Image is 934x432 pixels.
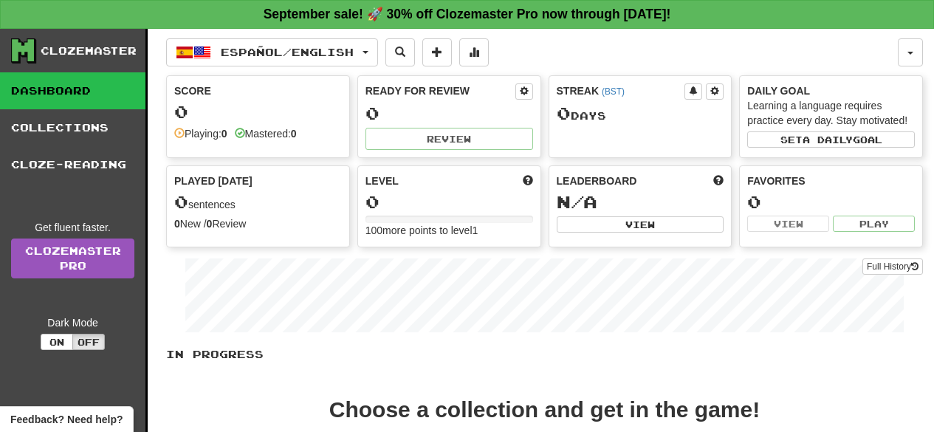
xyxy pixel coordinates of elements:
button: Play [833,216,915,232]
button: View [747,216,829,232]
a: (BST) [602,86,625,97]
div: Daily Goal [747,83,915,98]
div: 100 more points to level 1 [365,223,533,238]
div: Choose a collection and get in the game! [329,399,760,421]
button: Search sentences [385,38,415,66]
button: Español/English [166,38,378,66]
a: ClozemasterPro [11,239,134,278]
div: Favorites [747,174,915,188]
div: Learning a language requires practice every day. Stay motivated! [747,98,915,128]
button: On [41,334,73,350]
span: Score more points to level up [523,174,533,188]
span: This week in points, UTC [713,174,724,188]
div: sentences [174,193,342,212]
div: New / Review [174,216,342,231]
span: a daily [803,134,853,145]
div: Clozemaster [41,44,137,58]
span: Played [DATE] [174,174,253,188]
span: Leaderboard [557,174,637,188]
div: Score [174,83,342,98]
button: View [557,216,724,233]
div: Mastered: [235,126,297,141]
span: 0 [557,103,571,123]
strong: 0 [174,218,180,230]
div: 0 [365,104,533,123]
span: Español / English [221,46,354,58]
span: N/A [557,191,597,212]
div: 0 [174,103,342,121]
span: Open feedback widget [10,412,123,427]
strong: 0 [291,128,297,140]
div: Dark Mode [11,315,134,330]
button: More stats [459,38,489,66]
button: Add sentence to collection [422,38,452,66]
span: Level [365,174,399,188]
div: Get fluent faster. [11,220,134,235]
div: Playing: [174,126,227,141]
span: 0 [174,191,188,212]
button: Full History [862,258,923,275]
button: Seta dailygoal [747,131,915,148]
div: Streak [557,83,685,98]
div: 0 [747,193,915,211]
strong: 0 [222,128,227,140]
button: Off [72,334,105,350]
div: Ready for Review [365,83,515,98]
div: 0 [365,193,533,211]
strong: September sale! 🚀 30% off Clozemaster Pro now through [DATE]! [264,7,671,21]
strong: 0 [207,218,213,230]
button: Review [365,128,533,150]
div: Day s [557,104,724,123]
p: In Progress [166,347,923,362]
